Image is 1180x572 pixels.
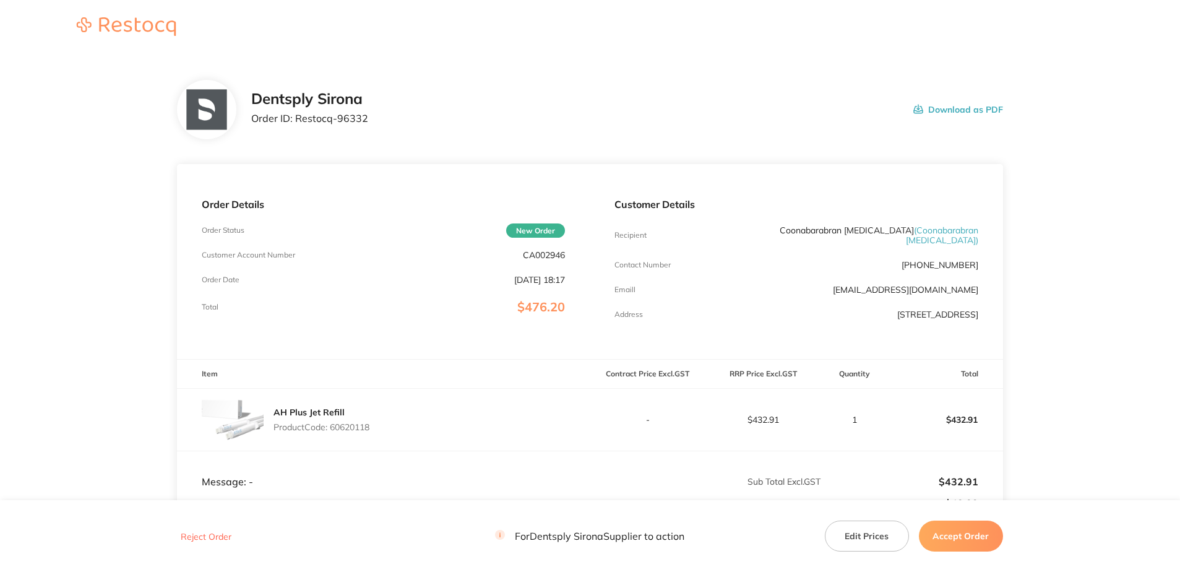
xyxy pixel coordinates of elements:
[614,261,671,269] p: Contact Number
[887,360,1003,389] th: Total
[590,477,820,487] p: Sub Total Excl. GST
[177,451,590,488] td: Message: -
[590,415,705,425] p: -
[202,251,295,259] p: Customer Account Number
[614,199,978,210] p: Customer Details
[177,360,590,389] th: Item
[902,260,978,270] p: [PHONE_NUMBER]
[919,521,1003,552] button: Accept Order
[64,17,188,36] img: Restocq logo
[517,299,565,314] span: $476.20
[202,389,264,451] img: M2ExdXltaw
[202,303,218,311] p: Total
[705,360,821,389] th: RRP Price Excl. GST
[614,231,647,240] p: Recipient
[897,310,978,319] p: [STREET_ADDRESS]
[186,90,226,130] img: NTllNzd2NQ
[906,225,978,246] span: ( Coonabarabran [MEDICAL_DATA] )
[273,407,345,418] a: AH Plus Jet Refill
[833,284,978,295] a: [EMAIL_ADDRESS][DOMAIN_NAME]
[202,226,244,235] p: Order Status
[514,275,565,285] p: [DATE] 18:17
[590,360,705,389] th: Contract Price Excl. GST
[614,310,643,319] p: Address
[825,521,909,552] button: Edit Prices
[888,405,1002,435] p: $432.91
[822,415,887,425] p: 1
[202,199,565,210] p: Order Details
[64,17,188,38] a: Restocq logo
[913,90,1003,129] button: Download as PDF
[273,422,369,432] p: Product Code: 60620118
[251,90,368,108] h2: Dentsply Sirona
[736,225,978,245] p: Coonabarabran [MEDICAL_DATA]
[251,113,368,124] p: Order ID: Restocq- 96332
[506,223,565,238] span: New Order
[822,476,978,487] p: $432.91
[822,498,978,509] p: $43.29
[202,275,239,284] p: Order Date
[706,415,820,425] p: $432.91
[523,250,565,260] p: CA002946
[614,285,635,294] p: Emaill
[177,531,235,542] button: Reject Order
[178,499,820,509] p: % GST
[821,360,887,389] th: Quantity
[495,531,684,542] p: For Dentsply Sirona Supplier to action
